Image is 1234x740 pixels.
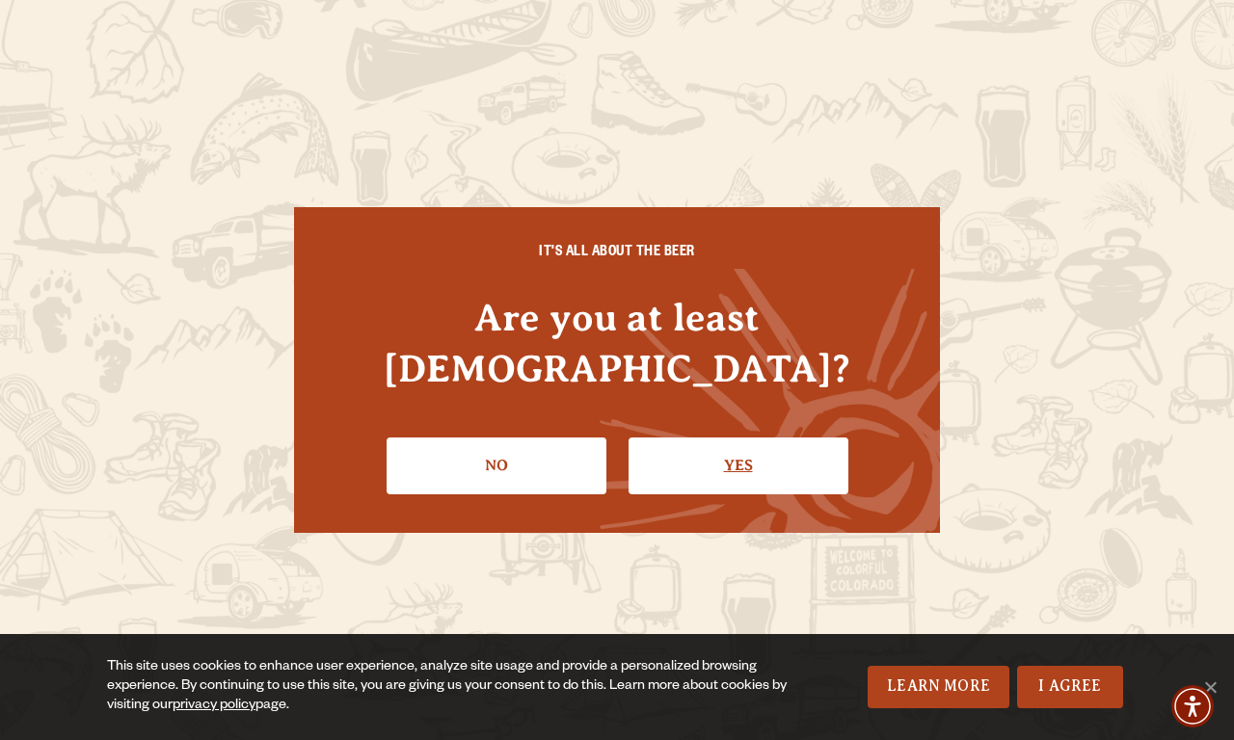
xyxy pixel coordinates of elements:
[387,437,606,493] a: No
[173,699,255,714] a: privacy policy
[333,246,901,263] h6: IT'S ALL ABOUT THE BEER
[107,658,790,716] div: This site uses cookies to enhance user experience, analyze site usage and provide a personalized ...
[1017,666,1123,708] a: I Agree
[1171,685,1214,727] div: Accessibility Menu
[333,292,901,394] h4: Are you at least [DEMOGRAPHIC_DATA]?
[868,666,1009,708] a: Learn More
[629,437,848,493] a: Confirm I'm 21 or older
